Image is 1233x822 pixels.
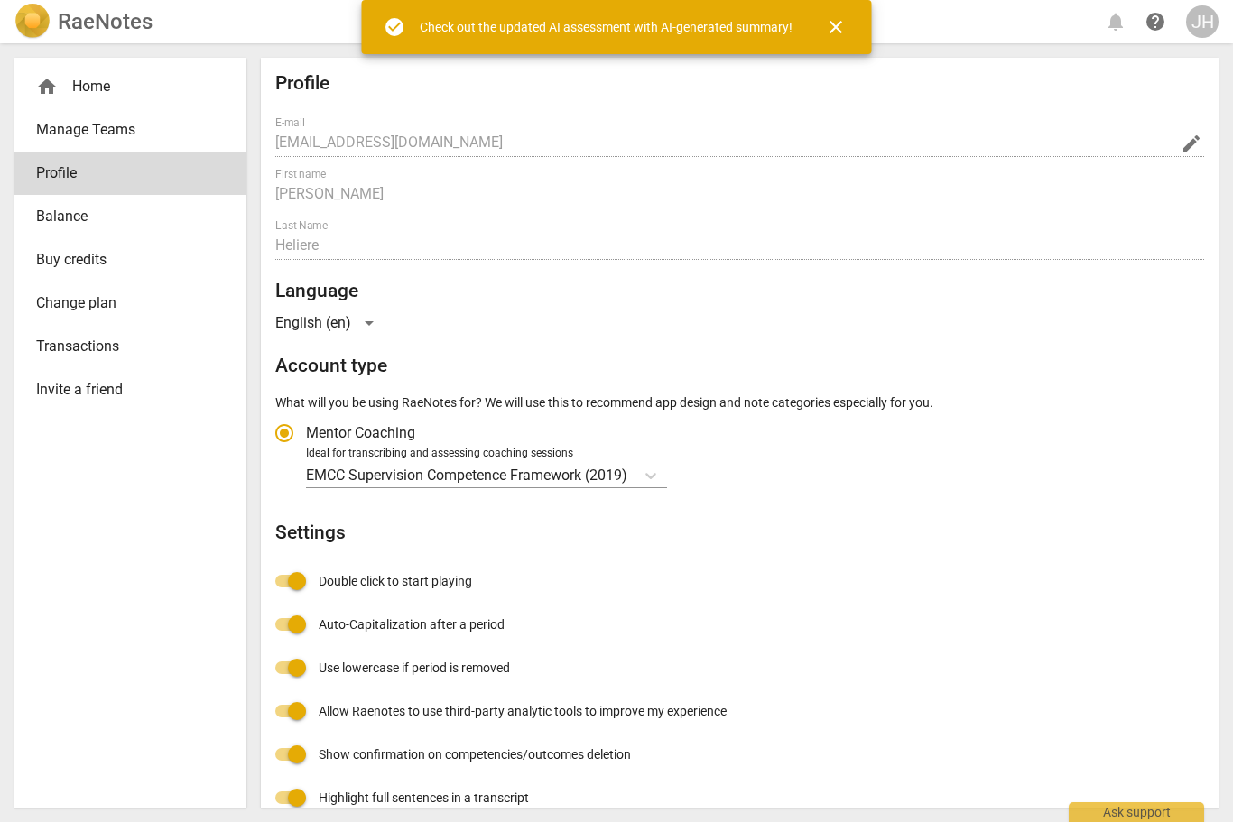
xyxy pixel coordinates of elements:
[275,280,1204,302] h2: Language
[275,393,1204,412] p: What will you be using RaeNotes for? We will use this to recommend app design and note categories...
[275,169,326,180] label: First name
[384,16,405,38] span: check_circle
[319,702,727,721] span: Allow Raenotes to use third-party analytic tools to improve my experience
[825,16,847,38] span: close
[36,162,210,184] span: Profile
[629,466,633,484] input: Ideal for transcribing and assessing coaching sessionsEMCC Supervision Competence Framework (2019)
[319,789,529,808] span: Highlight full sentences in a transcript
[1181,133,1202,154] span: edit
[36,379,210,401] span: Invite a friend
[319,615,505,634] span: Auto-Capitalization after a period
[306,465,627,485] p: EMCC Supervision Competence Framework (2019)
[36,119,210,141] span: Manage Teams
[36,76,210,97] div: Home
[1186,5,1219,38] button: JH
[14,238,246,282] a: Buy credits
[1139,5,1172,38] a: Help
[319,659,510,678] span: Use lowercase if period is removed
[275,117,305,128] label: E-mail
[36,249,210,271] span: Buy credits
[319,745,631,764] span: Show confirmation on competencies/outcomes deletion
[275,220,328,231] label: Last Name
[36,76,58,97] span: home
[319,572,472,591] span: Double click to start playing
[1069,802,1204,822] div: Ask support
[306,446,1199,462] div: Ideal for transcribing and assessing coaching sessions
[814,5,858,49] button: Close
[14,65,246,108] div: Home
[275,355,1204,377] h2: Account type
[1145,11,1166,32] span: help
[275,522,1204,544] h2: Settings
[1179,131,1204,156] button: Change Email
[14,282,246,325] a: Change plan
[14,195,246,238] a: Balance
[36,336,210,357] span: Transactions
[306,422,415,443] span: Mentor Coaching
[14,108,246,152] a: Manage Teams
[275,411,1204,488] div: Account type
[14,368,246,411] a: Invite a friend
[420,18,793,37] div: Check out the updated AI assessment with AI-generated summary!
[36,206,210,227] span: Balance
[14,4,153,40] a: LogoRaeNotes
[58,9,153,34] h2: RaeNotes
[275,309,380,337] div: English (en)
[14,4,51,40] img: Logo
[275,72,1204,95] h2: Profile
[14,152,246,195] a: Profile
[14,325,246,368] a: Transactions
[36,292,210,314] span: Change plan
